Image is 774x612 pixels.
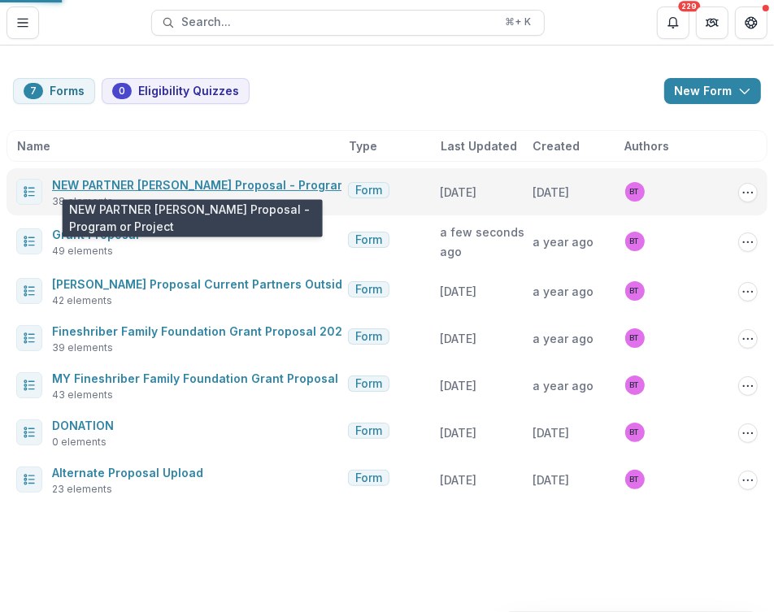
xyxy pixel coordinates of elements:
[738,282,758,302] button: Options
[624,137,669,154] span: Authors
[533,426,569,440] span: [DATE]
[52,371,620,385] a: MY Fineshriber Family Foundation Grant Proposal Instructions template 2024 - Program or Project
[355,424,382,438] span: Form
[7,7,39,39] button: Toggle Menu
[533,379,594,393] span: a year ago
[441,379,477,393] span: [DATE]
[533,473,569,487] span: [DATE]
[738,376,758,396] button: Options
[355,330,382,344] span: Form
[52,466,203,480] a: Alternate Proposal Upload
[52,228,139,241] a: Grant Proposal
[533,235,594,249] span: a year ago
[679,1,701,12] div: 229
[630,381,640,389] div: Beth Tigay
[52,293,112,308] span: 42 elements
[630,237,640,245] div: Beth Tigay
[533,185,569,199] span: [DATE]
[52,419,114,432] a: DONATION
[355,377,382,391] span: Form
[181,15,495,29] span: Search...
[119,85,125,97] span: 0
[441,225,525,258] span: a few seconds ago
[533,284,594,298] span: a year ago
[738,183,758,202] button: Options
[441,185,477,199] span: [DATE]
[52,178,407,192] a: NEW PARTNER [PERSON_NAME] Proposal - Program or Project
[52,388,113,402] span: 43 elements
[349,137,377,154] span: Type
[441,426,477,440] span: [DATE]
[355,283,382,297] span: Form
[52,341,113,355] span: 39 elements
[441,284,477,298] span: [DATE]
[355,233,382,247] span: Form
[355,471,382,485] span: Form
[738,232,758,252] button: Options
[630,475,640,484] div: Beth Tigay
[13,78,95,104] button: Forms
[657,7,689,39] button: Notifications
[52,194,113,209] span: 38 elements
[630,188,640,196] div: Beth Tigay
[17,137,50,154] span: Name
[441,137,517,154] span: Last Updated
[738,329,758,349] button: Options
[533,137,580,154] span: Created
[52,482,112,497] span: 23 elements
[502,13,534,31] div: ⌘ + K
[102,78,250,104] button: Eligibility Quizzes
[630,428,640,436] div: Beth Tigay
[630,287,640,295] div: Beth Tigay
[441,332,477,345] span: [DATE]
[52,435,107,449] span: 0 elements
[52,324,565,338] a: Fineshriber Family Foundation Grant Proposal 2025 Current Partner - Program or Project
[533,332,594,345] span: a year ago
[52,277,485,291] a: [PERSON_NAME] Proposal Current Partners Outside of [GEOGRAPHIC_DATA]
[664,78,761,104] button: New Form
[441,473,477,487] span: [DATE]
[30,85,37,97] span: 7
[630,334,640,342] div: Beth Tigay
[738,423,758,443] button: Options
[52,244,113,258] span: 49 elements
[151,10,545,36] button: Search...
[355,184,382,197] span: Form
[738,471,758,490] button: Options
[696,7,728,39] button: Partners
[735,7,767,39] button: Get Help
